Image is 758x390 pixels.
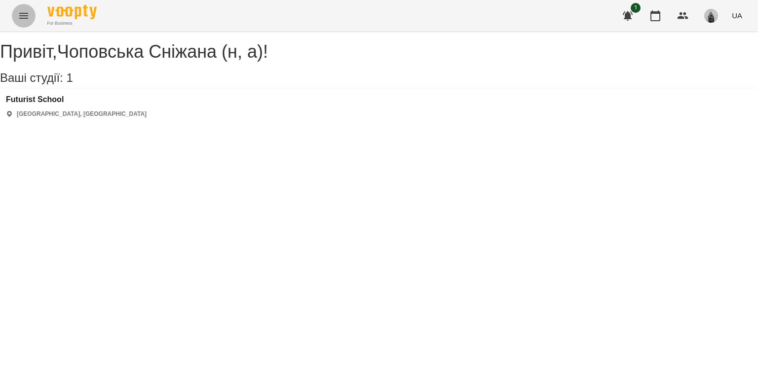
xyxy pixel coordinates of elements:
button: UA [728,6,746,25]
img: Voopty Logo [47,5,97,19]
span: 1 [66,71,73,84]
img: 465148d13846e22f7566a09ee851606a.jpeg [704,9,718,23]
a: Futurist School [6,95,147,104]
span: For Business [47,20,97,27]
span: UA [732,10,742,21]
button: Menu [12,4,36,28]
span: 1 [631,3,641,13]
p: [GEOGRAPHIC_DATA], [GEOGRAPHIC_DATA] [17,110,147,118]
